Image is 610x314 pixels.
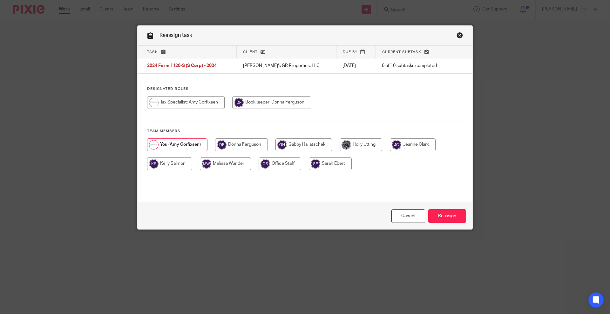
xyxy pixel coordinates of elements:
input: Reassign [428,209,466,223]
span: Reassign task [159,33,192,38]
h4: Team members [147,129,463,134]
span: Due by [343,50,357,54]
span: 2024 Form 1120-S (S Corp) - 2024 [147,64,217,68]
p: [DATE] [342,63,369,69]
a: Close this dialog window [457,32,463,41]
span: Current subtask [382,50,421,54]
span: Task [147,50,158,54]
a: Close this dialog window [391,209,425,223]
h4: Designated Roles [147,86,463,91]
p: [PERSON_NAME]'s GR Properties, LLC [243,63,330,69]
td: 6 of 10 subtasks completed [376,58,451,74]
span: Client [243,50,258,54]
